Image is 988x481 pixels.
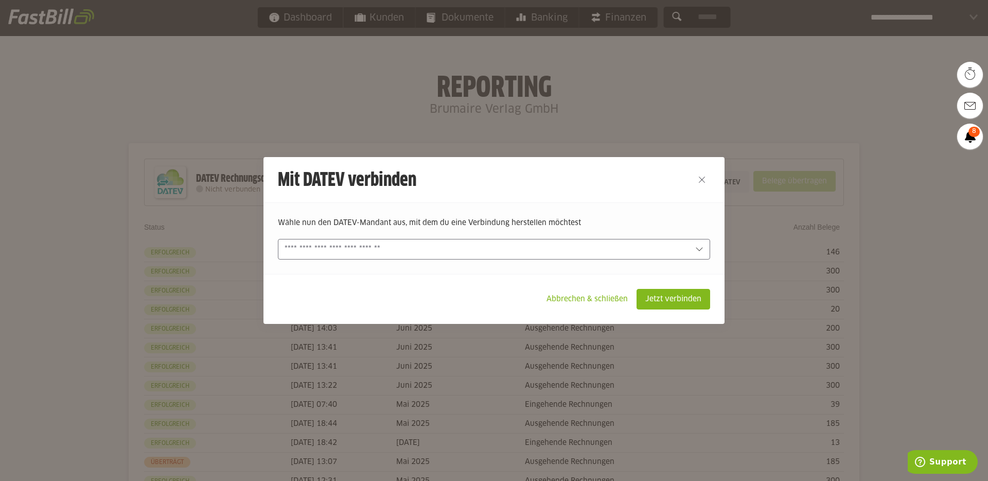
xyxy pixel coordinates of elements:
[637,289,710,310] sl-button: Jetzt verbinden
[957,124,983,149] a: 8
[278,217,710,229] p: Wähle nun den DATEV-Mandant aus, mit dem du eine Verbindung herstellen möchtest
[908,450,978,476] iframe: Öffnet ein Widget, in dem Sie weitere Informationen finden
[538,289,637,310] sl-button: Abbrechen & schließen
[968,127,980,137] span: 8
